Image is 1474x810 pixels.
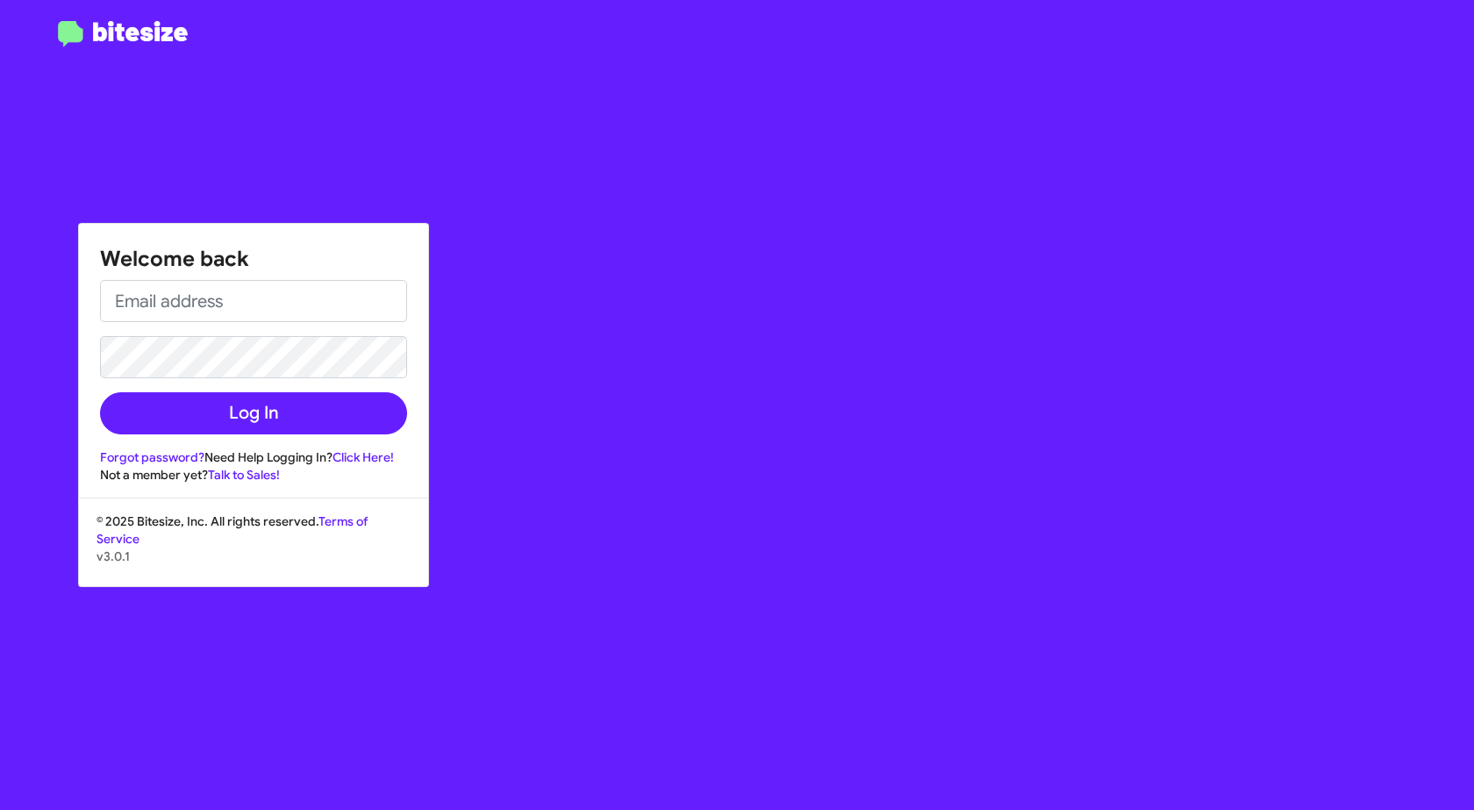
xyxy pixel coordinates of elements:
a: Talk to Sales! [208,467,280,483]
p: v3.0.1 [97,548,411,565]
div: Need Help Logging In? [100,448,407,466]
div: Not a member yet? [100,466,407,484]
a: Forgot password? [100,449,204,465]
a: Click Here! [333,449,394,465]
input: Email address [100,280,407,322]
button: Log In [100,392,407,434]
h1: Welcome back [100,245,407,273]
div: © 2025 Bitesize, Inc. All rights reserved. [79,513,428,586]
